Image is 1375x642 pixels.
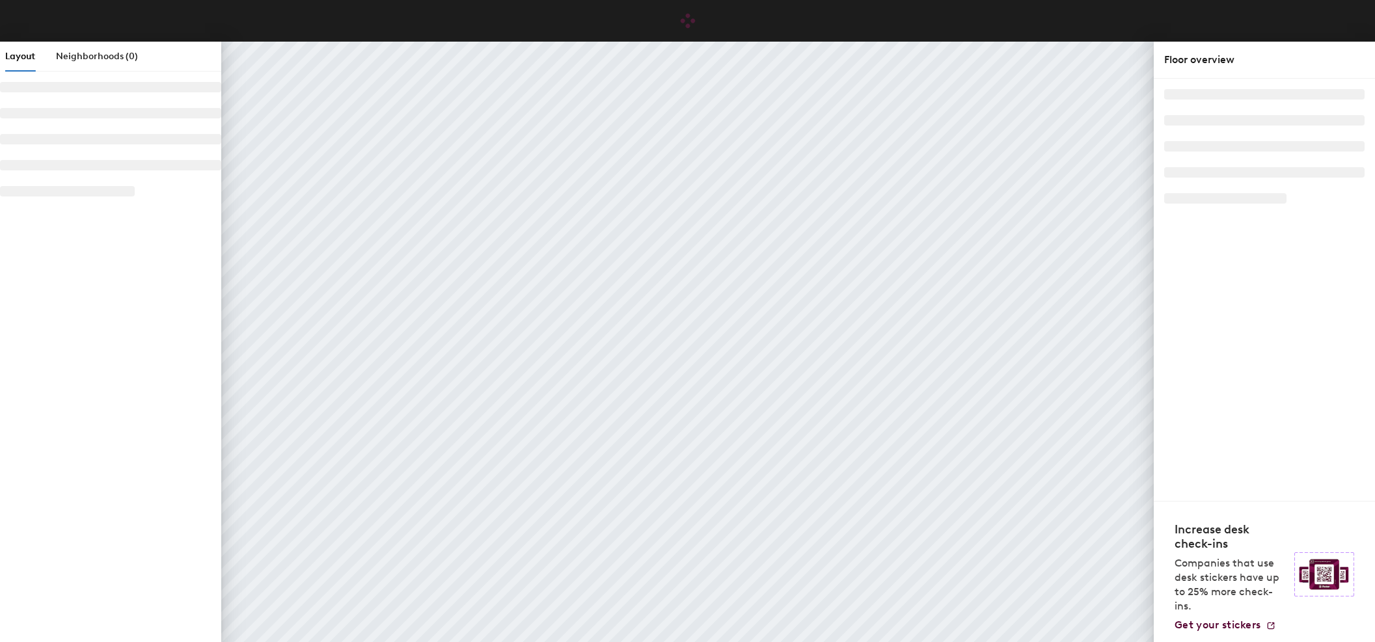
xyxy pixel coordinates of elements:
span: Get your stickers [1175,619,1260,631]
a: Get your stickers [1175,619,1276,632]
span: Neighborhoods (0) [56,51,138,62]
div: Floor overview [1164,52,1365,68]
span: Layout [5,51,35,62]
p: Companies that use desk stickers have up to 25% more check-ins. [1175,556,1287,613]
h4: Increase desk check-ins [1175,522,1287,551]
img: Sticker logo [1294,552,1354,596]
